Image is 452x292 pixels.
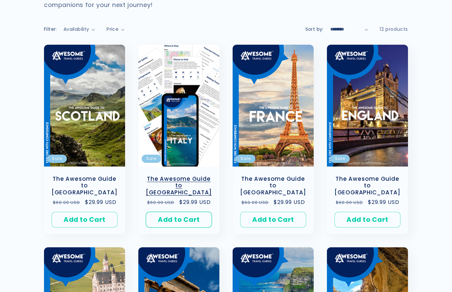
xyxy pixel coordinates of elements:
button: Add to Cart [240,212,306,227]
summary: Availability (0 selected) [64,26,95,33]
a: The Awesome Guide to [GEOGRAPHIC_DATA] [334,175,401,196]
button: Add to Cart [146,212,212,227]
a: The Awesome Guide to [GEOGRAPHIC_DATA] [239,175,307,196]
h2: Filter: [44,26,57,33]
label: Sort by: [305,26,324,32]
a: The Awesome Guide to [GEOGRAPHIC_DATA] [145,175,213,196]
span: Availability [64,26,89,32]
span: Price [107,26,118,32]
span: 12 products [380,26,408,32]
button: Add to Cart [335,212,400,227]
a: The Awesome Guide to [GEOGRAPHIC_DATA] [51,175,118,196]
button: Add to Cart [52,212,117,227]
summary: Price [107,26,124,33]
